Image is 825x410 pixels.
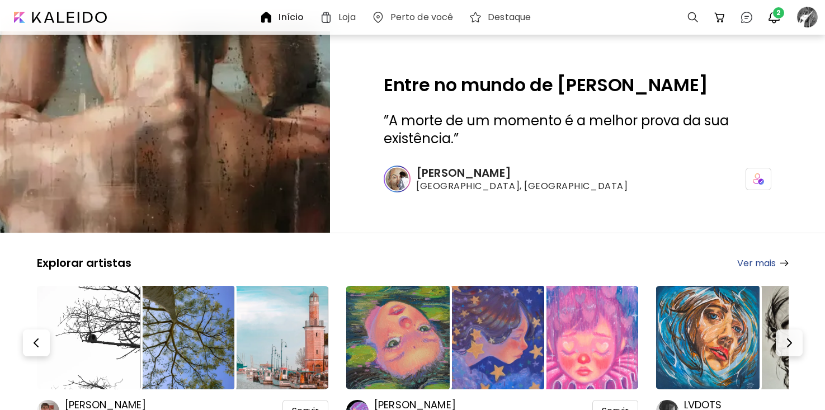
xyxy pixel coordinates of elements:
img: cart [713,11,727,24]
h6: Loja [338,13,355,22]
img: arrow-right [780,260,789,266]
h3: ” ” [384,112,771,148]
img: bellIcon [767,11,781,24]
a: Loja [319,11,360,24]
a: Início [260,11,308,24]
img: https://cdn.kaleido.art/CDN/Artwork/175953/Thumbnail/medium.webp?updated=779975 [225,286,328,389]
h6: Destaque [488,13,531,22]
h6: Início [279,13,304,22]
a: Perto de você [371,11,458,24]
span: 2 [773,7,784,18]
span: [GEOGRAPHIC_DATA], [GEOGRAPHIC_DATA] [416,180,628,192]
img: https://cdn.kaleido.art/CDN/Artwork/176008/Thumbnail/medium.webp?updated=780288 [131,286,234,389]
img: Prev-button [30,336,43,350]
a: [PERSON_NAME][GEOGRAPHIC_DATA], [GEOGRAPHIC_DATA]icon [384,166,771,192]
h2: Entre no mundo de [PERSON_NAME] [384,76,771,94]
img: Next-button [782,336,796,350]
button: bellIcon2 [765,8,784,27]
button: Prev-button [23,329,50,356]
h6: Perto de você [390,13,454,22]
img: https://cdn.kaleido.art/CDN/Artwork/176025/Thumbnail/medium.webp?updated=780363 [535,286,638,389]
a: Ver mais [737,256,789,270]
span: A morte de um momento é a melhor prova da sua existência. [384,111,729,148]
img: https://cdn.kaleido.art/CDN/Artwork/176020/Thumbnail/large.webp?updated=780332 [346,286,450,389]
img: icon [753,173,764,185]
button: Next-button [776,329,803,356]
h6: [PERSON_NAME] [416,166,628,180]
img: chatIcon [740,11,753,24]
h5: Explorar artistas [37,256,131,270]
img: https://cdn.kaleido.art/CDN/Artwork/174452/Thumbnail/large.webp?updated=773739 [656,286,760,389]
img: https://cdn.kaleido.art/CDN/Artwork/176007/Thumbnail/large.webp?updated=780282 [37,286,140,389]
img: https://cdn.kaleido.art/CDN/Artwork/176021/Thumbnail/medium.webp?updated=780335 [440,286,544,389]
a: Destaque [469,11,535,24]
